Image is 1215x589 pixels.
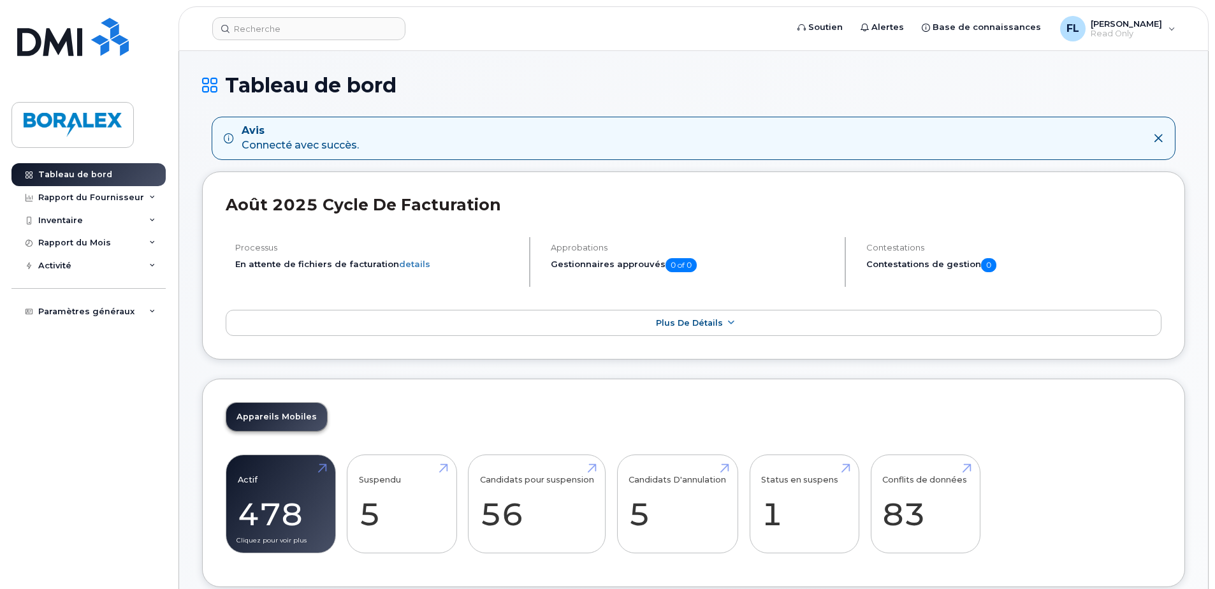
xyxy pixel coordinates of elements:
h4: Approbations [551,243,834,252]
div: Connecté avec succès. [242,124,359,153]
span: Plus de détails [656,318,723,328]
h4: Contestations [866,243,1161,252]
h2: août 2025 Cycle de facturation [226,195,1161,214]
h1: Tableau de bord [202,74,1185,96]
strong: Avis [242,124,359,138]
h5: Gestionnaires approuvés [551,258,834,272]
a: Candidats D'annulation 5 [629,462,726,546]
a: Suspendu 5 [359,462,445,546]
h5: Contestations de gestion [866,258,1161,272]
a: Status en suspens 1 [761,462,847,546]
span: 0 [981,258,996,272]
a: Appareils Mobiles [226,403,327,431]
li: En attente de fichiers de facturation [235,258,518,270]
a: Actif 478 [238,462,324,546]
span: 0 of 0 [666,258,697,272]
h4: Processus [235,243,518,252]
a: Candidats pour suspension 56 [480,462,594,546]
a: Conflits de données 83 [882,462,968,546]
a: details [399,259,430,269]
